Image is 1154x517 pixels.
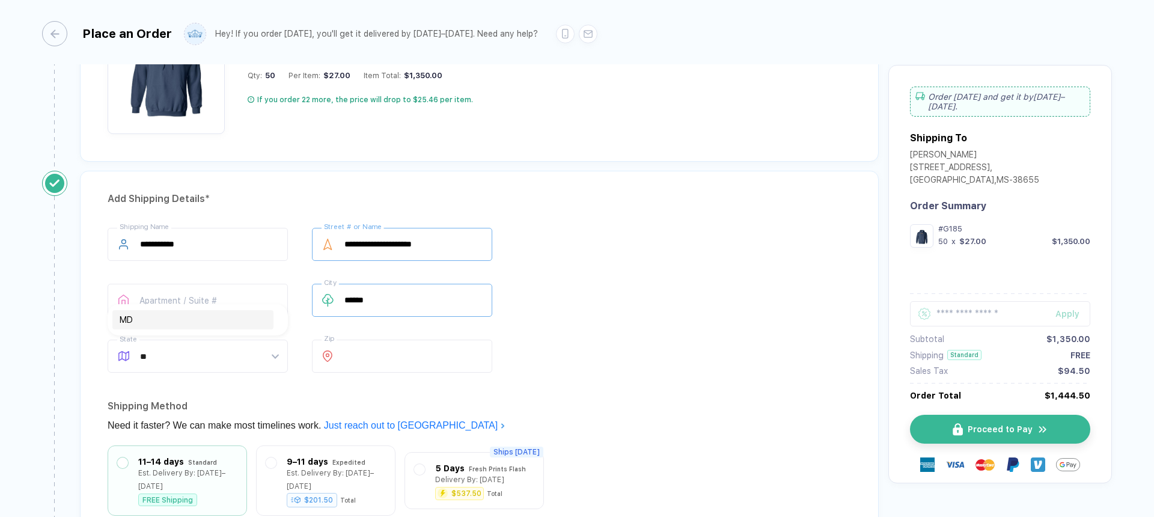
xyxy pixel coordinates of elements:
div: Order [DATE] and get it by [DATE]–[DATE] . [910,87,1090,117]
div: Standard [188,456,217,469]
img: visa [945,455,965,474]
div: 5 Days Fresh Prints FlashDelivery By: [DATE]$537.50Total [414,462,534,500]
div: $1,350.00 [401,71,442,80]
div: $1,350.00 [1052,237,1090,246]
button: iconProceed to Payicon [910,415,1090,444]
div: [GEOGRAPHIC_DATA] , MS - 38655 [910,175,1039,188]
span: 50 [262,71,275,80]
div: Qty: [248,71,275,80]
div: 5 Days [435,462,465,475]
div: Item Total: [364,71,442,80]
div: Total [487,490,502,497]
div: 50 [938,237,948,246]
img: user profile [185,23,206,44]
div: $1,444.50 [1045,391,1090,400]
div: Fresh Prints Flash [469,462,526,476]
div: Place an Order [82,26,172,41]
div: [STREET_ADDRESS], [910,162,1039,175]
span: Ships [DATE] [490,447,543,457]
a: Just reach out to [GEOGRAPHIC_DATA] [324,420,505,430]
div: $201.50 [287,493,337,507]
div: $94.50 [1058,366,1090,376]
div: MD [120,313,266,326]
div: Delivery By: [DATE] [435,473,504,486]
img: GPay [1056,453,1080,477]
div: $27.00 [320,71,350,80]
div: If you order 22 more, the price will drop to $25.46 per item. [257,95,473,105]
div: Order Summary [910,200,1090,212]
div: $27.00 [959,237,986,246]
div: 9–11 days ExpeditedEst. Delivery By: [DATE]–[DATE]$201.50Total [266,455,386,506]
div: Est. Delivery By: [DATE]–[DATE] [287,467,386,493]
div: Est. Delivery By: [DATE]–[DATE] [138,467,237,493]
img: 1759767320370farpz_nt_front.png [913,227,930,245]
div: #G185 [938,224,1090,233]
div: Subtotal [910,334,944,344]
div: x [950,237,957,246]
button: Apply [1040,301,1090,326]
div: 11–14 days StandardEst. Delivery By: [DATE]–[DATE]FREE Shipping [117,455,237,506]
img: master-card [975,455,995,474]
div: Shipping To [910,132,967,144]
div: Add Shipping Details [108,189,851,209]
div: FREE [1070,350,1090,360]
div: Shipping Method [108,397,851,416]
div: Order Total [910,391,961,400]
div: Expedited [332,456,365,469]
img: icon [1037,424,1048,435]
div: 11–14 days [138,455,184,468]
img: Paypal [1006,457,1020,472]
div: [PERSON_NAME] [910,150,1039,162]
div: MD [112,310,273,329]
span: Proceed to Pay [968,424,1033,434]
img: express [920,457,935,472]
img: icon [953,423,963,436]
div: $1,350.00 [1046,334,1090,344]
div: $537.50 [451,490,481,497]
div: Shipping [910,350,944,360]
div: Standard [947,350,982,360]
div: Total [340,497,356,504]
div: Apply [1055,309,1090,319]
div: 9–11 days [287,455,328,468]
div: Per Item: [288,71,350,80]
div: FREE Shipping [138,494,197,506]
div: Sales Tax [910,366,948,376]
div: Hey! If you order [DATE], you'll get it delivered by [DATE]–[DATE]. Need any help? [215,29,538,39]
img: Venmo [1031,457,1045,472]
img: 1759767320370farpz_nt_front.png [114,16,219,121]
div: Need it faster? We can make most timelines work. [108,416,851,435]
